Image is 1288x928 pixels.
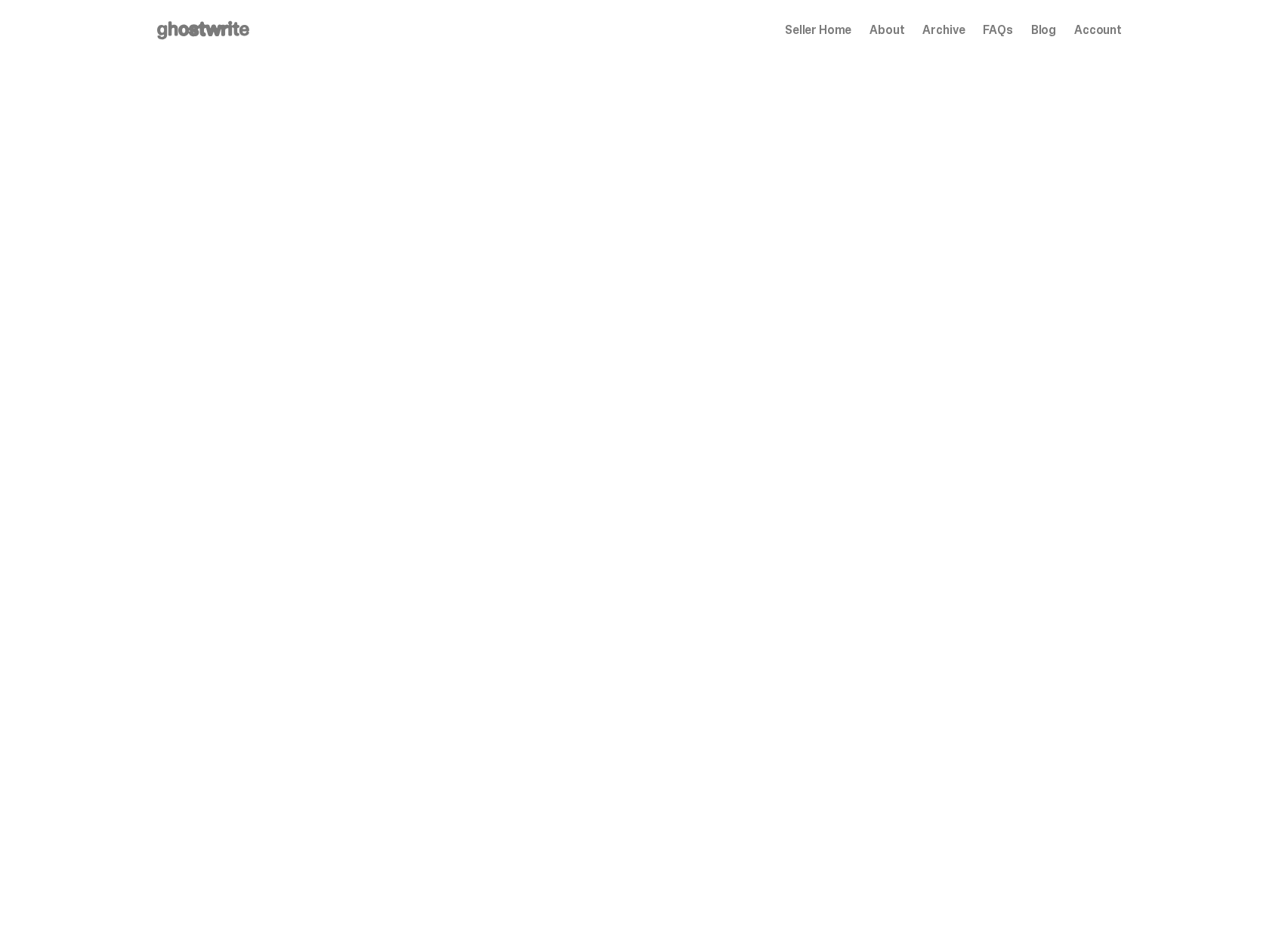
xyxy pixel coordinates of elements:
[1074,24,1122,36] a: Account
[869,24,904,36] a: About
[785,24,851,36] a: Seller Home
[983,24,1012,36] a: FAQs
[1031,24,1056,36] a: Blog
[922,24,965,36] a: Archive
